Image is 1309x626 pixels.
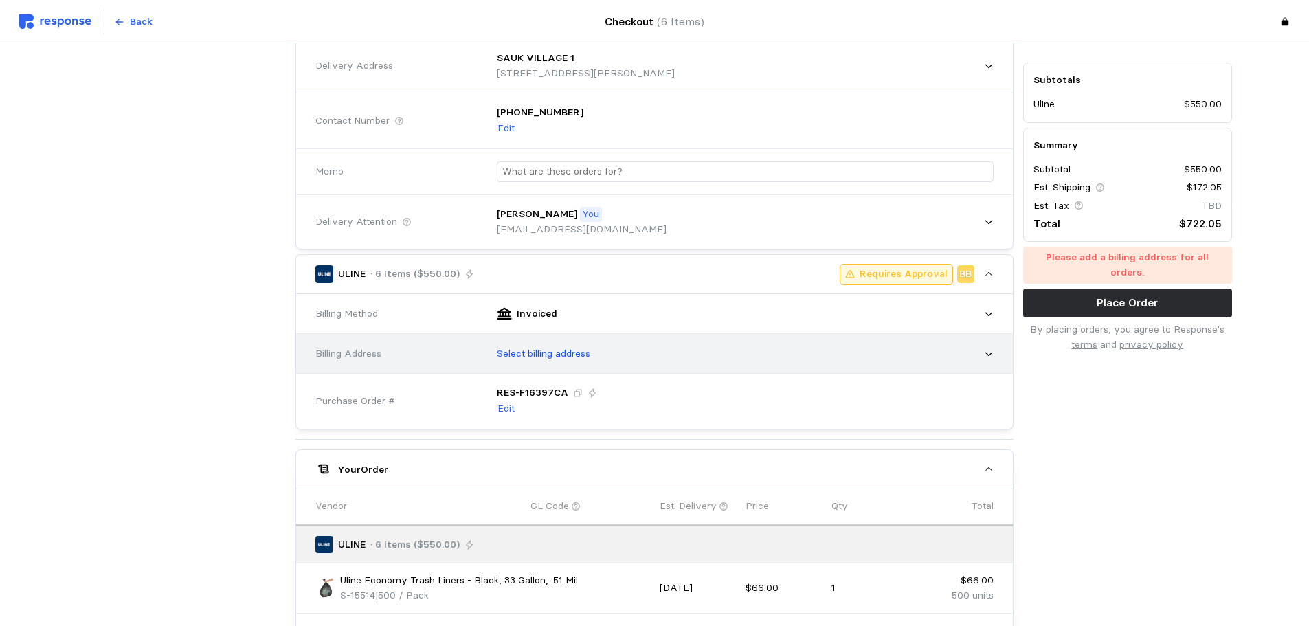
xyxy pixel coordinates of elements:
p: $172.05 [1187,181,1222,196]
button: Place Order [1023,289,1232,317]
p: [STREET_ADDRESS][PERSON_NAME] [497,66,675,81]
p: Edit [497,401,515,416]
div: ULINE· 6 Items ($550.00)Requires ApprovalBB [296,294,1013,429]
h5: Your Order [337,462,388,477]
p: Edit [497,121,515,136]
p: BB [959,267,972,282]
p: $550.00 [1184,162,1222,177]
span: Billing Address [315,346,381,361]
span: | 500 / Pack [375,589,429,601]
p: [PHONE_NUMBER] [497,105,583,120]
p: [DATE] [660,581,736,596]
img: svg%3e [19,14,91,29]
p: SAUK VILLAGE 1 [497,51,574,66]
p: · 6 Items ($550.00) [370,267,460,282]
button: ULINE· 6 Items ($550.00)Requires ApprovalBB [296,255,1013,293]
span: Contact Number [315,113,390,128]
h4: Checkout [605,13,704,30]
input: What are these orders for? [502,162,988,182]
p: TBD [1202,199,1222,214]
p: Est. Shipping [1033,181,1090,196]
span: Delivery Address [315,58,393,74]
span: Billing Method [315,306,378,322]
p: Total [972,499,994,514]
p: Vendor [315,499,347,514]
p: Qty [831,499,848,514]
p: Uline Economy Trash Liners - Black, 33 Gallon, .51 Mil [340,573,578,588]
p: · 6 Items ($550.00) [370,537,460,552]
p: [PERSON_NAME] [497,207,577,222]
button: Back [107,9,160,35]
p: Uline [1033,98,1055,113]
h5: Subtotals [1033,73,1222,87]
img: S-15514 [315,578,335,598]
p: ULINE [338,537,366,552]
p: 500 units [917,588,994,603]
p: You [582,207,599,222]
p: Total [1033,215,1060,232]
p: $722.05 [1179,215,1222,232]
a: terms [1071,338,1097,350]
p: [EMAIL_ADDRESS][DOMAIN_NAME] [497,222,667,237]
p: Place Order [1097,295,1158,312]
button: YourOrder [296,450,1013,489]
p: 1 [831,581,908,596]
p: Requires Approval [860,267,948,282]
p: Invoiced [517,306,557,322]
span: Purchase Order # [315,394,395,409]
span: Memo [315,164,344,179]
p: Est. Tax [1033,199,1069,214]
p: GL Code [530,499,569,514]
p: Subtotal [1033,162,1071,177]
p: $66.00 [917,573,994,588]
p: RES-F16397CA [497,385,568,401]
span: (6 Items) [657,15,704,28]
button: Edit [497,401,515,417]
p: Please add a billing address for all orders. [1030,251,1224,280]
p: By placing orders, you agree to Response's and [1023,322,1232,352]
button: Edit [497,120,515,137]
h5: Summary [1033,138,1222,153]
p: Select billing address [497,346,590,361]
span: S-15514 [340,589,375,601]
p: Est. Delivery [660,499,717,514]
p: $66.00 [746,581,822,596]
p: Back [130,14,153,30]
span: Delivery Attention [315,214,397,230]
p: ULINE [338,267,366,282]
p: $550.00 [1184,98,1222,113]
a: privacy policy [1119,338,1183,350]
p: Price [746,499,769,514]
